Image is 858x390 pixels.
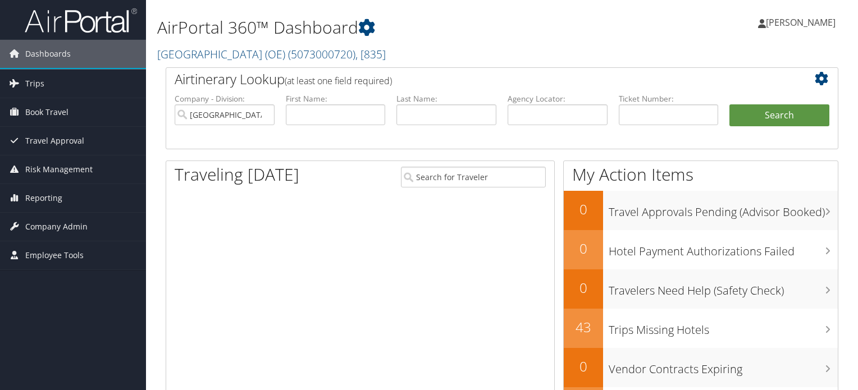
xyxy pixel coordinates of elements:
span: [PERSON_NAME] [766,16,836,29]
h2: 0 [564,200,603,219]
span: , [ 835 ] [355,47,386,62]
h1: My Action Items [564,163,838,186]
span: Travel Approval [25,127,84,155]
span: Dashboards [25,40,71,68]
a: 0Vendor Contracts Expiring [564,348,838,387]
input: Search for Traveler [401,167,546,187]
label: Ticket Number: [619,93,719,104]
img: airportal-logo.png [25,7,137,34]
label: Agency Locator: [508,93,608,104]
h2: 0 [564,239,603,258]
h3: Hotel Payment Authorizations Failed [609,238,838,259]
a: 43Trips Missing Hotels [564,309,838,348]
a: 0Travelers Need Help (Safety Check) [564,269,838,309]
span: (at least one field required) [285,75,392,87]
span: Company Admin [25,213,88,241]
span: Reporting [25,184,62,212]
a: [PERSON_NAME] [758,6,847,39]
a: [GEOGRAPHIC_DATA] (OE) [157,47,386,62]
label: First Name: [286,93,386,104]
h3: Vendor Contracts Expiring [609,356,838,377]
span: Trips [25,70,44,98]
h1: AirPortal 360™ Dashboard [157,16,617,39]
h2: 0 [564,357,603,376]
span: ( 5073000720 ) [288,47,355,62]
h3: Travel Approvals Pending (Advisor Booked) [609,199,838,220]
button: Search [729,104,829,127]
h3: Travelers Need Help (Safety Check) [609,277,838,299]
span: Risk Management [25,155,93,183]
span: Employee Tools [25,241,84,269]
a: 0Travel Approvals Pending (Advisor Booked) [564,191,838,230]
h2: 43 [564,318,603,337]
h2: 0 [564,278,603,297]
label: Last Name: [396,93,496,104]
h3: Trips Missing Hotels [609,316,838,338]
h1: Traveling [DATE] [175,163,299,186]
span: Book Travel [25,98,69,126]
h2: Airtinerary Lookup [175,70,773,89]
a: 0Hotel Payment Authorizations Failed [564,230,838,269]
label: Company - Division: [175,93,275,104]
